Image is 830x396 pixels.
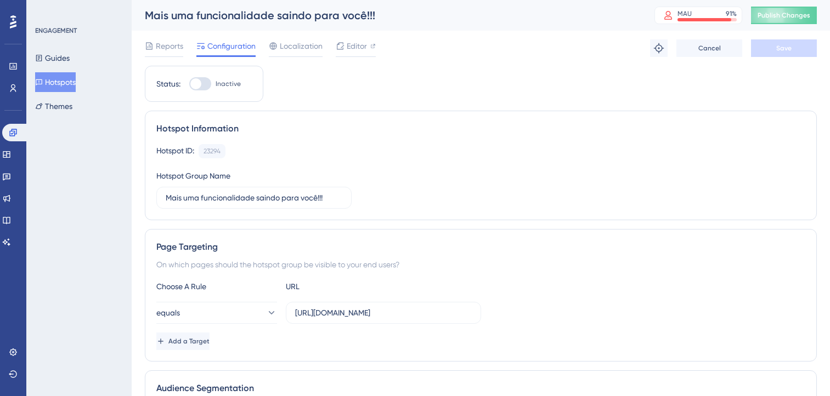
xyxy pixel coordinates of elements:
div: Audience Segmentation [156,382,805,395]
button: Save [751,39,817,57]
div: Mais uma funcionalidade saindo para você!!! [145,8,627,23]
div: Hotspot ID: [156,144,194,158]
button: Add a Target [156,332,210,350]
button: equals [156,302,277,324]
div: Hotspot Information [156,122,805,135]
button: Publish Changes [751,7,817,24]
button: Guides [35,48,70,68]
span: Save [776,44,792,53]
button: Cancel [676,39,742,57]
div: 91 % [726,9,737,18]
div: MAU [677,9,692,18]
div: Hotspot Group Name [156,169,230,182]
button: Hotspots [35,72,76,92]
button: Themes [35,96,72,116]
div: 23294 [204,147,221,156]
span: Localization [280,39,323,53]
span: Reports [156,39,183,53]
span: Cancel [698,44,721,53]
span: Editor [347,39,367,53]
div: Status: [156,77,180,90]
div: On which pages should the hotspot group be visible to your end users? [156,258,805,271]
span: Add a Target [168,337,210,346]
span: Configuration [207,39,256,53]
input: yourwebsite.com/path [295,307,472,319]
div: Page Targeting [156,240,805,254]
span: Inactive [216,79,241,88]
div: Choose A Rule [156,280,277,293]
div: URL [286,280,406,293]
div: ENGAGEMENT [35,26,77,35]
span: equals [156,306,180,319]
span: Publish Changes [758,11,810,20]
input: Type your Hotspot Group Name here [166,192,342,204]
